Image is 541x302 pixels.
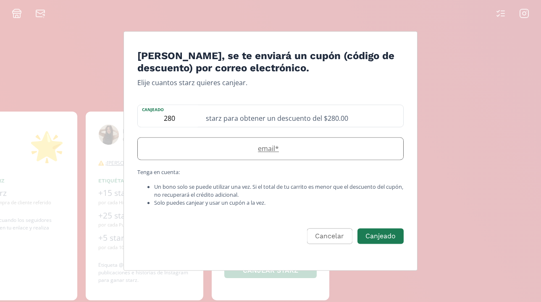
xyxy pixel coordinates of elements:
button: Canjeado [357,229,404,244]
p: Elije cuantos starz quieres canjear. [137,78,404,88]
li: Un bono solo se puede utilizar una vez. Si el total de tu carrito es menor que el descuento del c... [154,183,404,199]
div: Edit Program [123,31,418,271]
label: email * [138,143,395,154]
p: Tenga en cuenta: [137,168,404,176]
button: Cancelar [307,229,352,244]
div: starz para obtener un descuento del $280.00 [201,105,403,127]
li: Solo puedes canjear y usar un cupón a la vez. [154,199,404,207]
label: Canjeado [138,105,201,113]
h4: [PERSON_NAME], se te enviará un cupón (código de descuento) por correo electrónico. [137,50,404,74]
